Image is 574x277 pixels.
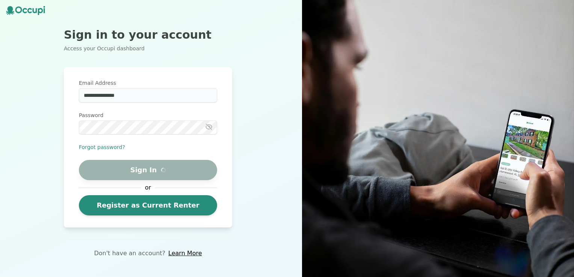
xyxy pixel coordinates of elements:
button: Forgot password? [79,143,125,151]
a: Learn More [168,249,202,258]
p: Access your Occupi dashboard [64,45,232,52]
label: Password [79,111,217,119]
a: Register as Current Renter [79,195,217,215]
span: or [141,183,155,192]
p: Don't have an account? [94,249,165,258]
label: Email Address [79,79,217,87]
h2: Sign in to your account [64,28,232,42]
